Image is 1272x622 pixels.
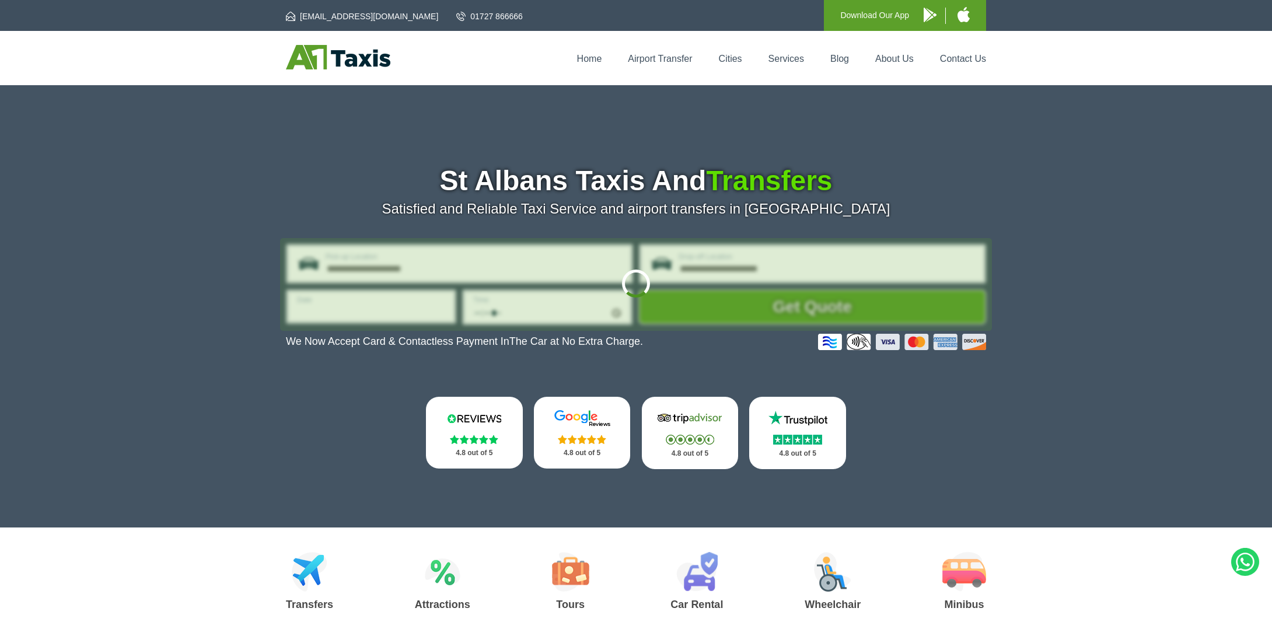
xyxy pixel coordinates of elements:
[450,435,498,444] img: Stars
[706,165,832,196] span: Transfers
[655,410,725,427] img: Tripadvisor
[773,435,822,445] img: Stars
[292,552,327,592] img: Airport Transfers
[762,446,833,461] p: 4.8 out of 5
[875,54,914,64] a: About Us
[439,410,509,427] img: Reviews.io
[547,446,618,460] p: 4.8 out of 5
[763,410,833,427] img: Trustpilot
[642,397,739,469] a: Tripadvisor Stars 4.8 out of 5
[439,446,510,460] p: 4.8 out of 5
[940,54,986,64] a: Contact Us
[958,7,970,22] img: A1 Taxis iPhone App
[840,8,909,23] p: Download Our App
[286,45,390,69] img: A1 Taxis St Albans LTD
[534,397,631,469] a: Google Stars 4.8 out of 5
[768,54,804,64] a: Services
[577,54,602,64] a: Home
[509,336,643,347] span: The Car at No Extra Charge.
[456,11,523,22] a: 01727 866666
[286,336,643,348] p: We Now Accept Card & Contactless Payment In
[924,8,936,22] img: A1 Taxis Android App
[415,599,470,610] h3: Attractions
[818,334,986,350] img: Credit And Debit Cards
[942,599,986,610] h3: Minibus
[286,11,438,22] a: [EMAIL_ADDRESS][DOMAIN_NAME]
[425,552,460,592] img: Attractions
[552,599,589,610] h3: Tours
[426,397,523,469] a: Reviews.io Stars 4.8 out of 5
[547,410,617,427] img: Google
[670,599,723,610] h3: Car Rental
[628,54,692,64] a: Airport Transfer
[552,552,589,592] img: Tours
[805,599,861,610] h3: Wheelchair
[830,54,849,64] a: Blog
[655,446,726,461] p: 4.8 out of 5
[558,435,606,444] img: Stars
[814,552,851,592] img: Wheelchair
[286,167,986,195] h1: St Albans Taxis And
[719,54,742,64] a: Cities
[942,552,986,592] img: Minibus
[286,201,986,217] p: Satisfied and Reliable Taxi Service and airport transfers in [GEOGRAPHIC_DATA]
[676,552,718,592] img: Car Rental
[286,599,333,610] h3: Transfers
[666,435,714,445] img: Stars
[749,397,846,469] a: Trustpilot Stars 4.8 out of 5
